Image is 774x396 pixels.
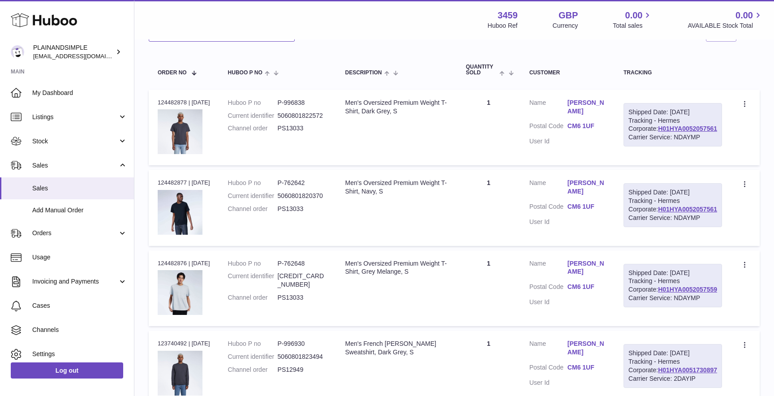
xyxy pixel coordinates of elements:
[466,64,497,76] span: Quantity Sold
[345,259,448,276] div: Men's Oversized Premium Weight T-Shirt, Grey Melange, S
[553,22,578,30] div: Currency
[278,353,327,361] dd: 5060801823494
[658,125,717,132] a: H01HYA0052057561
[628,349,717,357] div: Shipped Date: [DATE]
[278,124,327,133] dd: PS13033
[228,293,278,302] dt: Channel order
[11,362,123,379] a: Log out
[688,9,763,30] a: 0.00 AVAILABLE Stock Total
[498,9,518,22] strong: 3459
[735,9,753,22] span: 0.00
[658,286,717,293] a: H01HYA0052057559
[529,202,568,213] dt: Postal Code
[457,250,520,326] td: 1
[623,183,722,227] div: Tracking - Hermes Corporate:
[228,179,278,187] dt: Huboo P no
[228,353,278,361] dt: Current identifier
[345,340,448,357] div: Men's French [PERSON_NAME] Sweatshirt, Dark Grey, S
[529,259,568,279] dt: Name
[228,192,278,200] dt: Current identifier
[32,350,127,358] span: Settings
[568,259,606,276] a: [PERSON_NAME]
[278,192,327,200] dd: 5060801820370
[345,179,448,196] div: Men's Oversized Premium Weight T-Shirt, Navy, S
[158,340,210,348] div: 123740492 | [DATE]
[228,259,278,268] dt: Huboo P no
[345,70,382,76] span: Description
[228,340,278,348] dt: Huboo P no
[623,344,722,388] div: Tracking - Hermes Corporate:
[529,298,568,306] dt: User Id
[228,99,278,107] dt: Huboo P no
[658,366,717,374] a: H01HYA0051730897
[529,218,568,226] dt: User Id
[32,137,118,146] span: Stock
[568,340,606,357] a: [PERSON_NAME]
[32,229,118,237] span: Orders
[158,259,210,267] div: 124482876 | [DATE]
[488,22,518,30] div: Huboo Ref
[623,264,722,308] div: Tracking - Hermes Corporate:
[278,272,327,289] dd: [CREDIT_CARD_NUMBER]
[529,340,568,359] dt: Name
[628,214,717,222] div: Carrier Service: NDAYMP
[278,259,327,268] dd: P-762648
[529,379,568,387] dt: User Id
[228,366,278,374] dt: Channel order
[623,70,722,76] div: Tracking
[228,124,278,133] dt: Channel order
[568,363,606,372] a: CM6 1UF
[457,90,520,165] td: 1
[32,301,127,310] span: Cases
[345,99,448,116] div: Men's Oversized Premium Weight T-Shirt, Dark Grey, S
[529,363,568,374] dt: Postal Code
[32,277,118,286] span: Invoicing and Payments
[158,179,210,187] div: 124482877 | [DATE]
[278,340,327,348] dd: P-996930
[32,89,127,97] span: My Dashboard
[33,43,114,60] div: PLAINANDSIMPLE
[457,170,520,245] td: 1
[613,22,653,30] span: Total sales
[32,206,127,215] span: Add Manual Order
[32,161,118,170] span: Sales
[628,108,717,116] div: Shipped Date: [DATE]
[529,122,568,133] dt: Postal Code
[613,9,653,30] a: 0.00 Total sales
[228,272,278,289] dt: Current identifier
[278,112,327,120] dd: 5060801822572
[32,184,127,193] span: Sales
[32,253,127,262] span: Usage
[278,179,327,187] dd: P-762642
[158,70,187,76] span: Order No
[688,22,763,30] span: AVAILABLE Stock Total
[158,99,210,107] div: 124482878 | [DATE]
[32,326,127,334] span: Channels
[568,202,606,211] a: CM6 1UF
[158,190,202,235] img: 34591682707833.jpeg
[529,179,568,198] dt: Name
[529,99,568,118] dt: Name
[529,70,606,76] div: Customer
[568,122,606,130] a: CM6 1UF
[568,179,606,196] a: [PERSON_NAME]
[278,366,327,374] dd: PS12949
[628,294,717,302] div: Carrier Service: NDAYMP
[529,283,568,293] dt: Postal Code
[568,99,606,116] a: [PERSON_NAME]
[278,293,327,302] dd: PS13033
[628,133,717,142] div: Carrier Service: NDAYMP
[158,351,202,396] img: 34591724233874.jpeg
[11,45,24,59] img: duco@plainandsimple.com
[623,103,722,147] div: Tracking - Hermes Corporate:
[158,109,202,154] img: 34591725019853.jpeg
[228,70,262,76] span: Huboo P no
[228,205,278,213] dt: Channel order
[529,137,568,146] dt: User Id
[625,9,643,22] span: 0.00
[559,9,578,22] strong: GBP
[32,113,118,121] span: Listings
[628,188,717,197] div: Shipped Date: [DATE]
[278,99,327,107] dd: P-996838
[628,269,717,277] div: Shipped Date: [DATE]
